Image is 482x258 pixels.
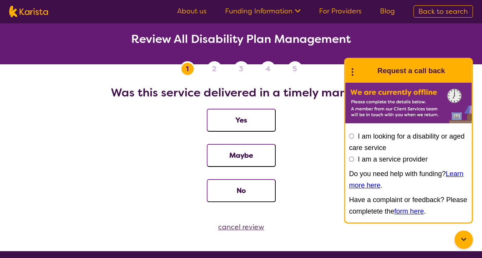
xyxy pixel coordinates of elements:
[377,65,445,77] h1: Request a call back
[345,83,472,123] img: Karista offline chat form to request call back
[380,7,395,16] a: Blog
[207,179,276,202] button: No
[358,155,428,163] label: I am a service provider
[186,63,189,75] span: 1
[239,63,243,75] span: 3
[9,86,473,100] h2: Was this service delivered in a timely manner?
[319,7,362,16] a: For Providers
[293,63,297,75] span: 5
[207,144,276,167] button: Maybe
[394,207,424,215] a: form here
[177,7,207,16] a: About us
[207,109,276,132] button: Yes
[413,5,473,18] a: Back to search
[349,132,464,152] label: I am looking for a disability or aged care service
[357,63,373,78] img: Karista
[418,7,468,16] span: Back to search
[349,194,468,217] p: Have a complaint or feedback? Please completete the .
[9,6,48,17] img: Karista logo
[349,168,468,191] p: Do you need help with funding? .
[266,63,270,75] span: 4
[212,63,216,75] span: 2
[9,32,473,46] h2: Review All Disability Plan Management
[225,7,301,16] a: Funding Information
